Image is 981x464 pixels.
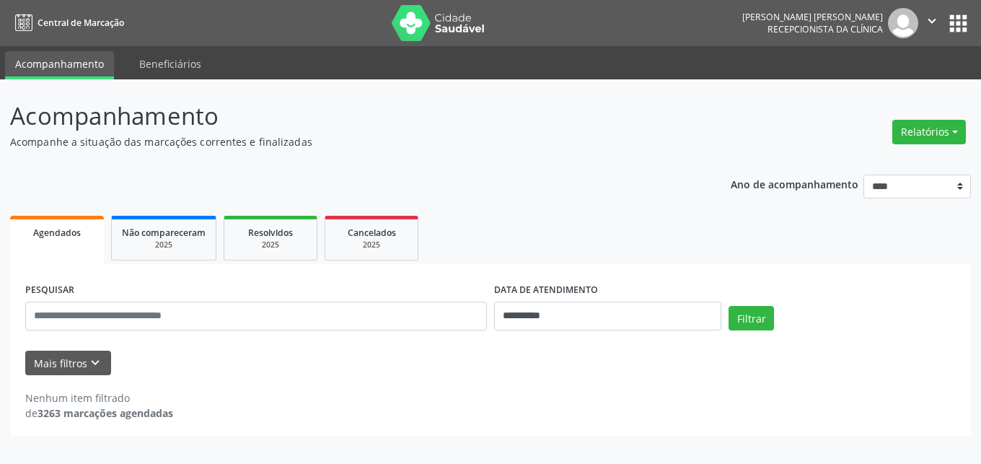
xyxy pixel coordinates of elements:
img: img [888,8,918,38]
p: Ano de acompanhamento [731,175,858,193]
span: Resolvidos [248,227,293,239]
button:  [918,8,946,38]
i:  [924,13,940,29]
span: Não compareceram [122,227,206,239]
div: [PERSON_NAME] [PERSON_NAME] [742,11,883,23]
label: PESQUISAR [25,279,74,302]
div: Nenhum item filtrado [25,390,173,406]
div: 2025 [234,240,307,250]
div: 2025 [122,240,206,250]
div: de [25,406,173,421]
div: 2025 [335,240,408,250]
span: Cancelados [348,227,396,239]
button: apps [946,11,971,36]
label: DATA DE ATENDIMENTO [494,279,598,302]
span: Agendados [33,227,81,239]
a: Acompanhamento [5,51,114,79]
strong: 3263 marcações agendadas [38,406,173,420]
a: Central de Marcação [10,11,124,35]
button: Relatórios [892,120,966,144]
i: keyboard_arrow_down [87,355,103,371]
button: Filtrar [729,306,774,331]
p: Acompanhamento [10,98,682,134]
p: Acompanhe a situação das marcações correntes e finalizadas [10,134,682,149]
button: Mais filtroskeyboard_arrow_down [25,351,111,376]
a: Beneficiários [129,51,211,76]
span: Recepcionista da clínica [767,23,883,35]
span: Central de Marcação [38,17,124,29]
